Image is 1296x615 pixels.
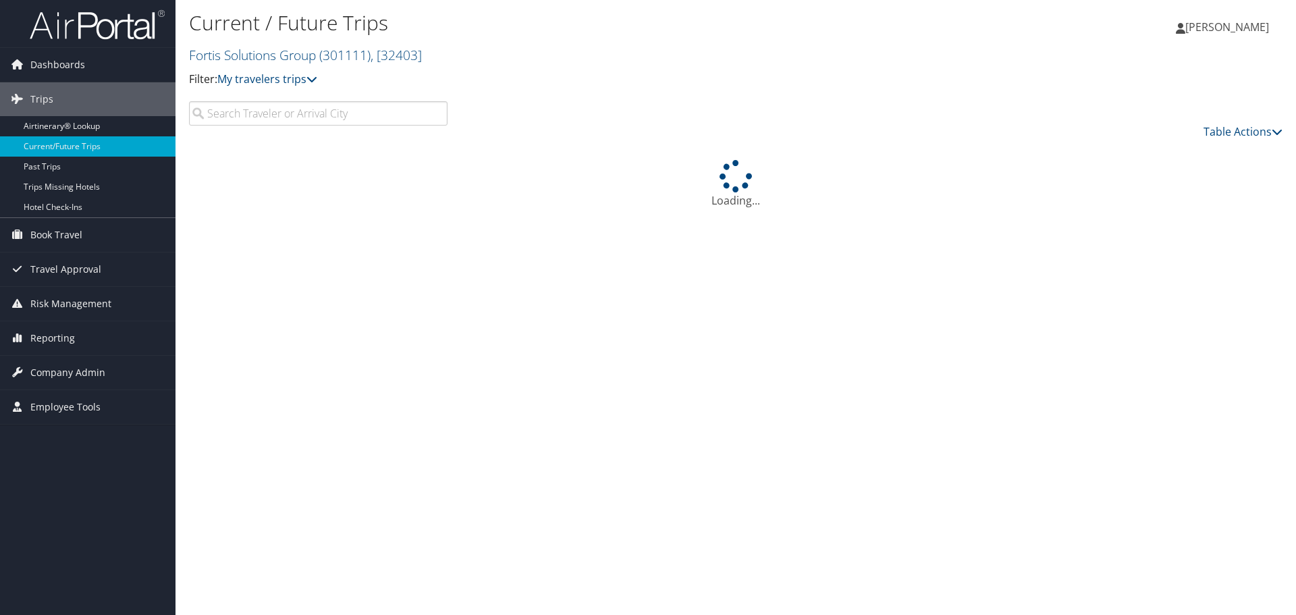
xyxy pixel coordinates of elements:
input: Search Traveler or Arrival City [189,101,448,126]
span: ( 301111 ) [319,46,371,64]
span: [PERSON_NAME] [1185,20,1269,34]
span: Reporting [30,321,75,355]
a: My travelers trips [217,72,317,86]
span: , [ 32403 ] [371,46,422,64]
div: Loading... [189,160,1282,209]
span: Travel Approval [30,252,101,286]
span: Risk Management [30,287,111,321]
span: Employee Tools [30,390,101,424]
span: Company Admin [30,356,105,390]
a: Table Actions [1204,124,1282,139]
img: airportal-logo.png [30,9,165,41]
a: Fortis Solutions Group [189,46,422,64]
p: Filter: [189,71,918,88]
h1: Current / Future Trips [189,9,918,37]
span: Dashboards [30,48,85,82]
span: Book Travel [30,218,82,252]
a: [PERSON_NAME] [1176,7,1282,47]
span: Trips [30,82,53,116]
